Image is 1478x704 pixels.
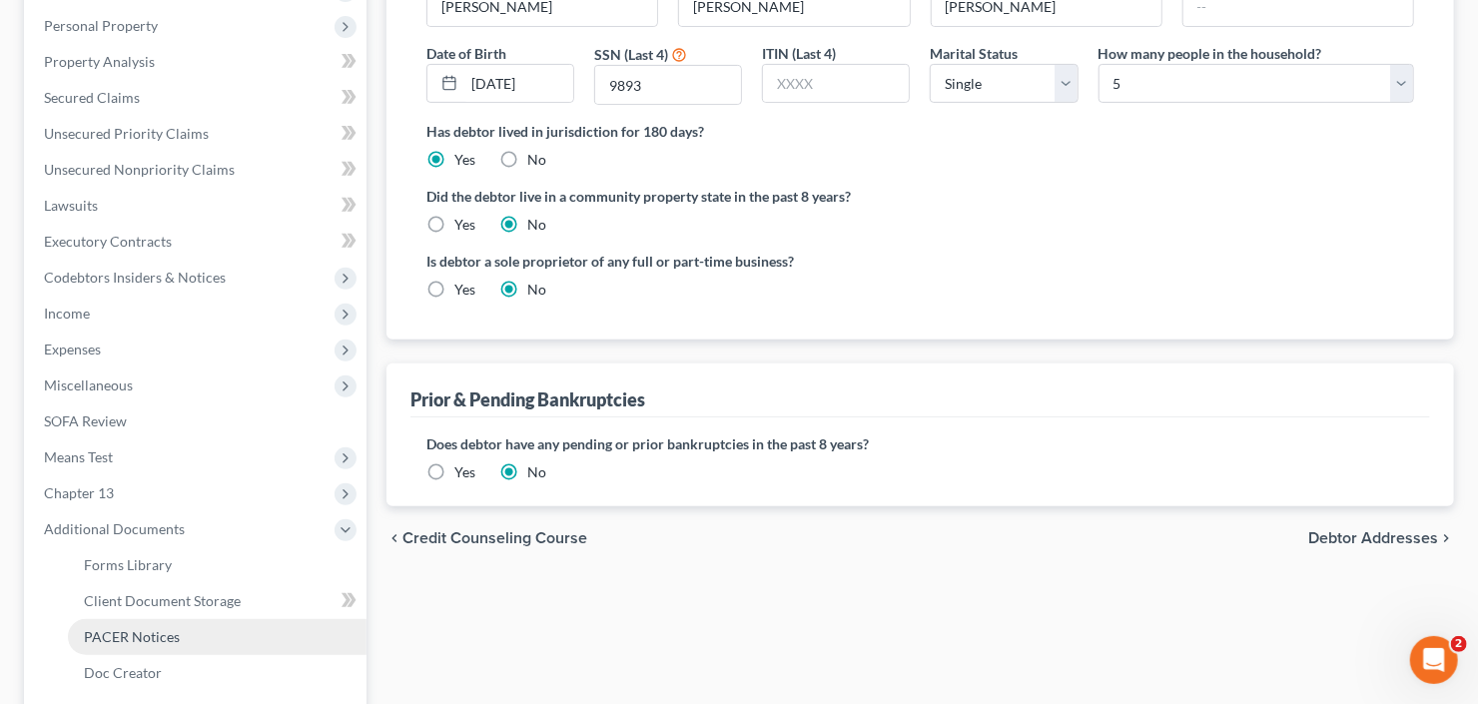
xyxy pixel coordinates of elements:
span: Property Analysis [44,53,155,70]
span: Debtor Addresses [1308,530,1438,546]
span: PACER Notices [84,628,180,645]
label: SSN (Last 4) [594,44,668,65]
a: Client Document Storage [68,583,367,619]
label: Yes [454,150,475,170]
label: Yes [454,215,475,235]
span: Chapter 13 [44,484,114,501]
a: Unsecured Priority Claims [28,116,367,152]
span: Lawsuits [44,197,98,214]
span: 2 [1451,636,1467,652]
label: Date of Birth [426,43,506,64]
label: Does debtor have any pending or prior bankruptcies in the past 8 years? [426,433,1414,454]
a: Unsecured Nonpriority Claims [28,152,367,188]
label: Yes [454,280,475,300]
a: Secured Claims [28,80,367,116]
label: No [527,280,546,300]
i: chevron_right [1438,530,1454,546]
a: PACER Notices [68,619,367,655]
label: ITIN (Last 4) [762,43,836,64]
label: Has debtor lived in jurisdiction for 180 days? [426,121,1414,142]
span: Forms Library [84,556,172,573]
span: Executory Contracts [44,233,172,250]
label: No [527,150,546,170]
span: Personal Property [44,17,158,34]
label: No [527,462,546,482]
label: Did the debtor live in a community property state in the past 8 years? [426,186,1414,207]
input: XXXX [763,65,909,103]
span: Additional Documents [44,520,185,537]
a: Executory Contracts [28,224,367,260]
button: chevron_left Credit Counseling Course [386,530,587,546]
a: Property Analysis [28,44,367,80]
input: XXXX [595,66,741,104]
span: Income [44,305,90,322]
label: Yes [454,462,475,482]
span: Means Test [44,448,113,465]
div: Prior & Pending Bankruptcies [410,387,645,411]
label: Marital Status [930,43,1018,64]
input: MM/DD/YYYY [464,65,573,103]
label: Is debtor a sole proprietor of any full or part-time business? [426,251,911,272]
i: chevron_left [386,530,402,546]
span: Client Document Storage [84,592,241,609]
a: SOFA Review [28,403,367,439]
button: Debtor Addresses chevron_right [1308,530,1454,546]
iframe: Intercom live chat [1410,636,1458,684]
span: Credit Counseling Course [402,530,587,546]
span: Unsecured Nonpriority Claims [44,161,235,178]
label: No [527,215,546,235]
span: SOFA Review [44,412,127,429]
a: Forms Library [68,547,367,583]
span: Unsecured Priority Claims [44,125,209,142]
span: Miscellaneous [44,376,133,393]
span: Doc Creator [84,664,162,681]
label: How many people in the household? [1099,43,1322,64]
span: Codebtors Insiders & Notices [44,269,226,286]
a: Doc Creator [68,655,367,691]
a: Lawsuits [28,188,367,224]
span: Secured Claims [44,89,140,106]
span: Expenses [44,341,101,357]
